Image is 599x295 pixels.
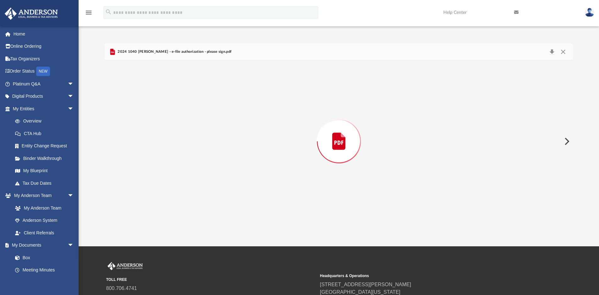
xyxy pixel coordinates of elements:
span: 2024 1040 [PERSON_NAME] - e-file authorization - please sign.pdf [116,49,231,55]
a: CTA Hub [9,127,83,140]
i: search [105,8,112,15]
a: Order StatusNEW [4,65,83,78]
a: My Anderson Teamarrow_drop_down [4,189,80,202]
a: Box [9,251,77,264]
a: My Documentsarrow_drop_down [4,239,80,252]
a: 800.706.4741 [106,286,137,291]
a: My Blueprint [9,165,80,177]
a: Entity Change Request [9,140,83,152]
a: My Anderson Team [9,202,77,214]
a: Binder Walkthrough [9,152,83,165]
div: NEW [36,67,50,76]
a: Meeting Minutes [9,264,80,276]
span: arrow_drop_down [68,189,80,202]
a: [STREET_ADDRESS][PERSON_NAME] [320,282,411,287]
span: arrow_drop_down [68,102,80,115]
a: Platinum Q&Aarrow_drop_down [4,78,83,90]
div: Preview [105,44,573,222]
a: Digital Productsarrow_drop_down [4,90,83,103]
a: Online Ordering [4,40,83,53]
i: menu [85,9,92,16]
img: User Pic [585,8,594,17]
a: Client Referrals [9,227,80,239]
button: Close [557,47,569,56]
button: Next File [559,133,573,150]
a: Anderson System [9,214,80,227]
a: Home [4,28,83,40]
a: menu [85,12,92,16]
small: Headquarters & Operations [320,273,530,279]
span: arrow_drop_down [68,90,80,103]
small: TOLL FREE [106,277,316,282]
span: arrow_drop_down [68,239,80,252]
a: Tax Organizers [4,52,83,65]
span: arrow_drop_down [68,78,80,90]
a: Overview [9,115,83,128]
img: Anderson Advisors Platinum Portal [3,8,60,20]
img: Anderson Advisors Platinum Portal [106,262,144,270]
a: My Entitiesarrow_drop_down [4,102,83,115]
button: Download [546,47,557,56]
a: [GEOGRAPHIC_DATA][US_STATE] [320,289,401,295]
a: Tax Due Dates [9,177,83,189]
